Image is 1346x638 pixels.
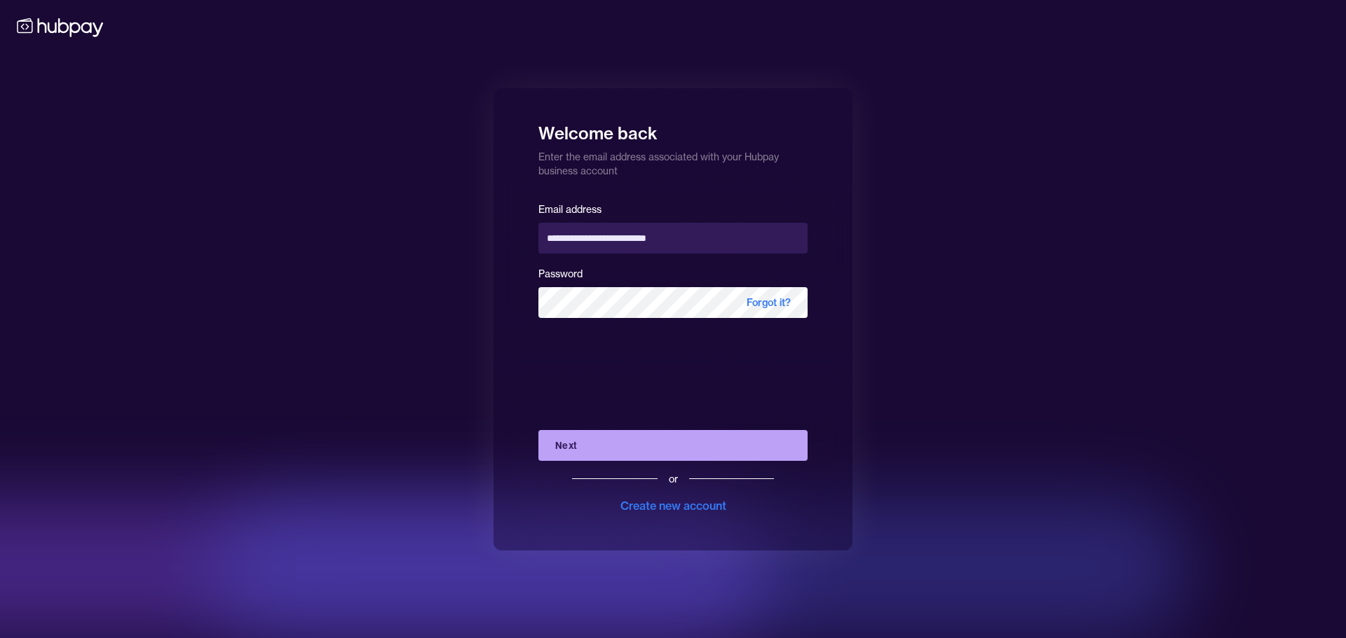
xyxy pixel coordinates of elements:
span: Forgot it? [730,287,808,318]
label: Password [538,268,583,280]
div: or [669,472,678,486]
p: Enter the email address associated with your Hubpay business account [538,144,808,178]
div: Create new account [620,497,726,514]
h1: Welcome back [538,113,808,144]
button: Next [538,430,808,461]
label: Email address [538,203,601,216]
